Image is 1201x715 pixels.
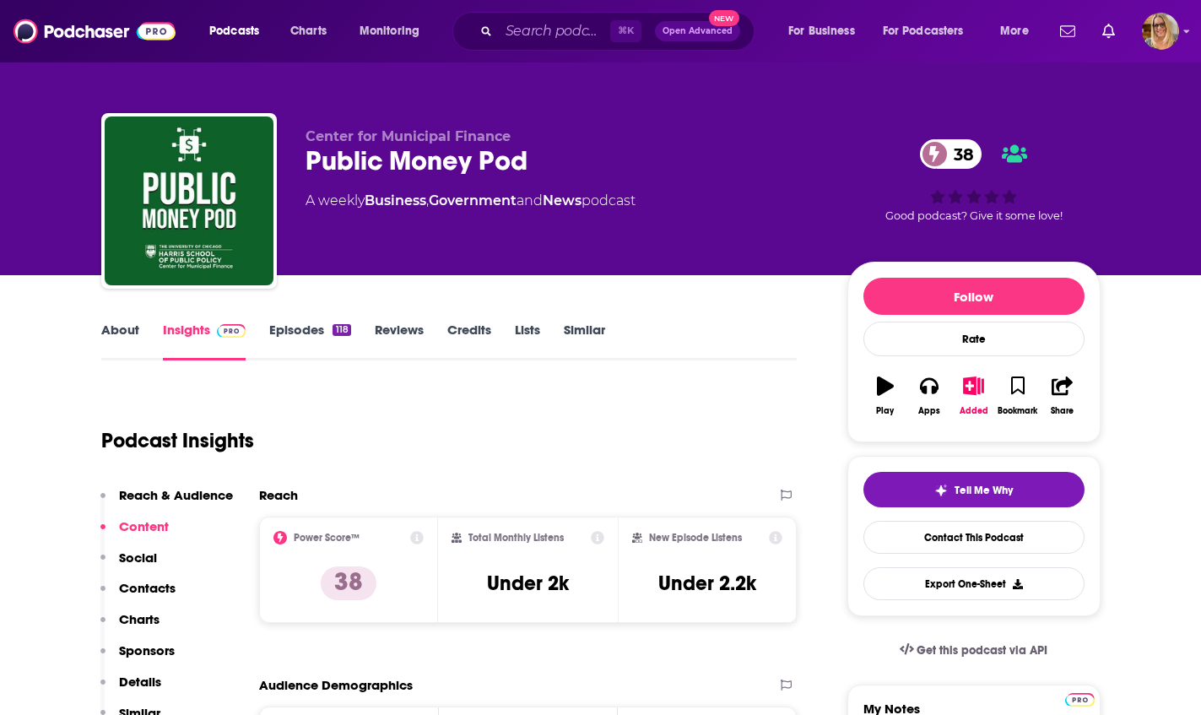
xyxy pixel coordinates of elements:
[119,487,233,503] p: Reach & Audience
[1142,13,1179,50] span: Logged in as StacHart
[847,128,1101,233] div: 38Good podcast? Give it some love!
[348,18,441,45] button: open menu
[1053,17,1082,46] a: Show notifications dropdown
[487,571,569,596] h3: Under 2k
[863,521,1085,554] a: Contact This Podcast
[951,366,995,426] button: Added
[1096,17,1122,46] a: Show notifications dropdown
[100,674,161,705] button: Details
[375,322,424,360] a: Reviews
[163,322,246,360] a: InsightsPodchaser Pro
[1065,693,1095,707] img: Podchaser Pro
[658,571,756,596] h3: Under 2.2k
[872,18,988,45] button: open menu
[709,10,739,26] span: New
[306,191,636,211] div: A weekly podcast
[996,366,1040,426] button: Bookmark
[306,128,511,144] span: Center for Municipal Finance
[937,139,982,169] span: 38
[360,19,419,43] span: Monitoring
[209,19,259,43] span: Podcasts
[649,532,742,544] h2: New Episode Listens
[907,366,951,426] button: Apps
[917,643,1047,658] span: Get this podcast via API
[119,642,175,658] p: Sponsors
[517,192,543,209] span: and
[1065,691,1095,707] a: Pro website
[290,19,327,43] span: Charts
[610,20,641,42] span: ⌘ K
[119,550,157,566] p: Social
[269,322,350,360] a: Episodes118
[1142,13,1179,50] img: User Profile
[259,487,298,503] h2: Reach
[100,642,175,674] button: Sponsors
[197,18,281,45] button: open menu
[468,532,564,544] h2: Total Monthly Listens
[333,324,350,336] div: 118
[499,18,610,45] input: Search podcasts, credits, & more...
[920,139,982,169] a: 38
[876,406,894,416] div: Play
[1051,406,1074,416] div: Share
[105,116,273,285] img: Public Money Pod
[564,322,605,360] a: Similar
[279,18,337,45] a: Charts
[1040,366,1084,426] button: Share
[100,550,157,581] button: Social
[100,611,160,642] button: Charts
[217,324,246,338] img: Podchaser Pro
[100,487,233,518] button: Reach & Audience
[886,630,1062,671] a: Get this podcast via API
[863,567,1085,600] button: Export One-Sheet
[863,322,1085,356] div: Rate
[14,15,176,47] img: Podchaser - Follow, Share and Rate Podcasts
[100,518,169,550] button: Content
[365,192,426,209] a: Business
[259,677,413,693] h2: Audience Demographics
[1142,13,1179,50] button: Show profile menu
[885,209,1063,222] span: Good podcast? Give it some love!
[294,532,360,544] h2: Power Score™
[863,472,1085,507] button: tell me why sparkleTell Me Why
[100,580,176,611] button: Contacts
[918,406,940,416] div: Apps
[934,484,948,497] img: tell me why sparkle
[960,406,988,416] div: Added
[998,406,1037,416] div: Bookmark
[663,27,733,35] span: Open Advanced
[863,278,1085,315] button: Follow
[321,566,376,600] p: 38
[776,18,876,45] button: open menu
[515,322,540,360] a: Lists
[468,12,771,51] div: Search podcasts, credits, & more...
[955,484,1013,497] span: Tell Me Why
[101,428,254,453] h1: Podcast Insights
[988,18,1050,45] button: open menu
[101,322,139,360] a: About
[1000,19,1029,43] span: More
[429,192,517,209] a: Government
[119,518,169,534] p: Content
[426,192,429,209] span: ,
[655,21,740,41] button: Open AdvancedNew
[788,19,855,43] span: For Business
[447,322,491,360] a: Credits
[883,19,964,43] span: For Podcasters
[119,674,161,690] p: Details
[119,580,176,596] p: Contacts
[863,366,907,426] button: Play
[119,611,160,627] p: Charts
[543,192,582,209] a: News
